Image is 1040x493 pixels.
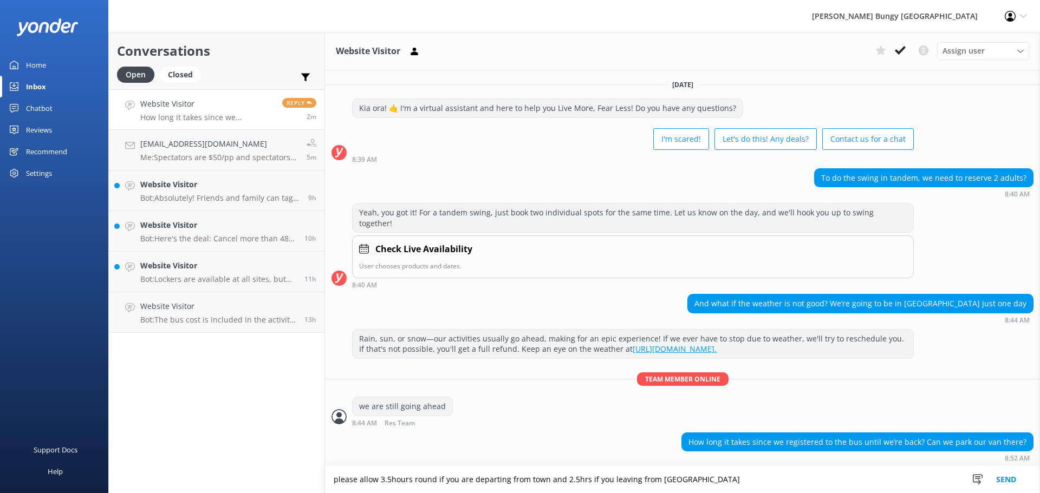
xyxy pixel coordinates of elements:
[307,112,316,121] span: Oct 05 2025 08:52am (UTC +13:00) Pacific/Auckland
[140,300,296,312] h4: Website Visitor
[359,261,907,271] p: User chooses products and dates.
[653,128,709,150] button: I'm scared!
[352,419,453,427] div: Oct 05 2025 08:44am (UTC +13:00) Pacific/Auckland
[34,439,77,461] div: Support Docs
[16,18,79,36] img: yonder-white-logo.png
[140,138,298,150] h4: [EMAIL_ADDRESS][DOMAIN_NAME]
[352,282,377,288] strong: 8:40 AM
[160,68,206,80] a: Closed
[140,179,300,190] h4: Website Visitor
[336,44,400,58] h3: Website Visitor
[815,169,1033,187] div: To do the swing in tandem, we need to reserve 2 adults?
[109,170,324,211] a: Website VisitorBot:Absolutely! Friends and family can tag along to watch the action. At [GEOGRAPH...
[26,141,67,162] div: Recommend
[109,130,324,170] a: [EMAIL_ADDRESS][DOMAIN_NAME]Me:Spectators are $50/pp and spectators under 10 are free5m
[140,219,296,231] h4: Website Visitor
[117,68,160,80] a: Open
[353,203,913,232] div: Yeah, you got it! For a tandem swing, just book two individual spots for the same time. Let us kn...
[282,98,316,108] span: Reply
[140,274,296,284] p: Bot: Lockers are available at all sites, but the knowledge base doesn't specify if they're free. ...
[352,155,914,163] div: Oct 05 2025 08:39am (UTC +13:00) Pacific/Auckland
[986,466,1026,493] button: Send
[140,113,274,122] p: How long it takes since we registered to the bus until we’re back? Can we park our van there?
[682,433,1033,451] div: How long it takes since we registered to the bus until we’re back? Can we park our van there?
[714,128,817,150] button: Let's do this! Any deals?
[325,466,1040,493] textarea: please allow 3.5hours round if you are departing from town and 2.5hrs if you leaving from [GEOGRA...
[26,97,53,119] div: Chatbot
[352,156,377,163] strong: 8:39 AM
[140,315,296,325] p: Bot: The bus cost is included in the activity price, and it's free for spectators to take the bus...
[140,98,274,110] h4: Website Visitor
[109,211,324,252] a: Website VisitorBot:Here's the deal: Cancel more than 48 hours ahead, and you get a full refund. L...
[1005,191,1030,198] strong: 8:40 AM
[352,281,914,288] div: Oct 05 2025 08:40am (UTC +13:00) Pacific/Auckland
[353,330,913,358] div: Rain, sun, or snow—our activities usually go ahead, making for an epic experience! If we ever hav...
[353,397,452,416] div: we are still going ahead
[304,234,316,243] span: Oct 04 2025 09:57pm (UTC +13:00) Pacific/Auckland
[117,67,154,83] div: Open
[1005,317,1030,324] strong: 8:44 AM
[304,315,316,324] span: Oct 04 2025 07:42pm (UTC +13:00) Pacific/Auckland
[688,294,1033,313] div: And what if the weather is not good? We’re going to be in [GEOGRAPHIC_DATA] just one day
[160,67,201,83] div: Closed
[308,193,316,202] span: Oct 04 2025 11:13pm (UTC +13:00) Pacific/Auckland
[109,252,324,292] a: Website VisitorBot:Lockers are available at all sites, but the knowledge base doesn't specify if ...
[26,119,52,141] div: Reviews
[637,372,729,386] span: Team member online
[140,260,296,272] h4: Website Visitor
[633,344,717,354] a: [URL][DOMAIN_NAME].
[26,76,46,97] div: Inbox
[109,89,324,130] a: Website VisitorHow long it takes since we registered to the bus until we’re back? Can we park our...
[375,242,472,257] h4: Check Live Availability
[140,234,296,244] p: Bot: Here's the deal: Cancel more than 48 hours ahead, and you get a full refund. Less than 48 ho...
[48,461,63,482] div: Help
[304,274,316,284] span: Oct 04 2025 09:52pm (UTC +13:00) Pacific/Auckland
[352,420,377,427] strong: 8:44 AM
[681,454,1033,462] div: Oct 05 2025 08:52am (UTC +13:00) Pacific/Auckland
[687,316,1033,324] div: Oct 05 2025 08:44am (UTC +13:00) Pacific/Auckland
[1005,455,1030,462] strong: 8:52 AM
[937,42,1029,60] div: Assign User
[307,153,316,162] span: Oct 05 2025 08:49am (UTC +13:00) Pacific/Auckland
[26,54,46,76] div: Home
[140,193,300,203] p: Bot: Absolutely! Friends and family can tag along to watch the action. At [GEOGRAPHIC_DATA] and [...
[385,420,415,427] span: Res Team
[109,292,324,333] a: Website VisitorBot:The bus cost is included in the activity price, and it's free for spectators t...
[942,45,985,57] span: Assign user
[117,41,316,61] h2: Conversations
[26,162,52,184] div: Settings
[666,80,700,89] span: [DATE]
[814,190,1033,198] div: Oct 05 2025 08:40am (UTC +13:00) Pacific/Auckland
[140,153,298,162] p: Me: Spectators are $50/pp and spectators under 10 are free
[822,128,914,150] button: Contact us for a chat
[353,99,743,117] div: Kia ora! 🤙 I'm a virtual assistant and here to help you Live More, Fear Less! Do you have any que...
